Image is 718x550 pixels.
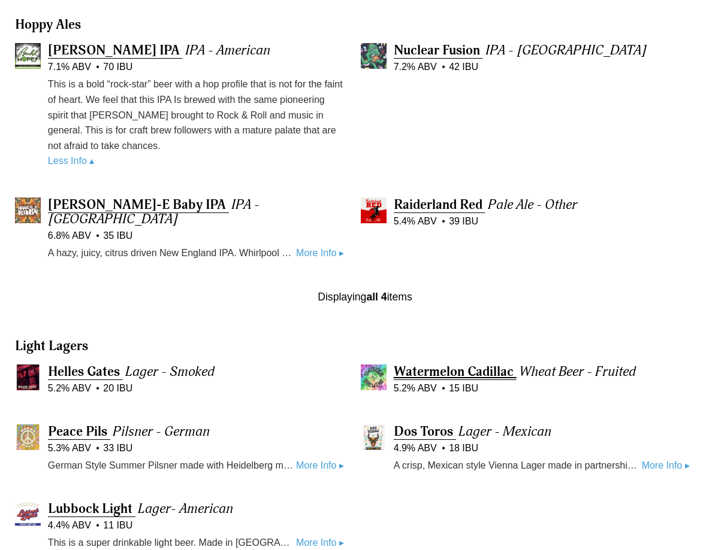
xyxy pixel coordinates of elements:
a: Dos Toros [394,423,456,440]
a: More Info [642,458,690,473]
span: 39 IBU [442,214,478,229]
img: Raiderland Red [361,197,387,223]
span: 5.2% ABV [394,381,437,396]
span: 5.2% ABV [48,381,91,396]
a: Raiderland Red [394,196,485,213]
p: This is a bold “rock-star” beer with a hop profile that is not for the faint of heart. We feel th... [48,77,344,153]
span: 70 IBU [96,60,132,74]
p: A crisp, Mexican style Vienna Lager made in partnership with the Lubbock Matadors [394,458,642,473]
span: 7.1% ABV [48,60,91,74]
span: 20 IBU [96,381,132,396]
span: 5.4% ABV [394,214,437,229]
span: IPA - American [185,42,270,59]
span: 7.2% ABV [394,60,437,74]
a: Less Info [48,156,94,166]
span: Helles Gates [48,363,120,380]
a: [PERSON_NAME] IPA [48,42,183,59]
a: [PERSON_NAME]-E Baby IPA [48,196,229,213]
img: Lubbock Light [15,502,41,527]
span: 11 IBU [96,518,132,533]
img: Dos Toros [361,424,387,450]
span: 33 IBU [96,441,132,455]
span: Peace Pils [48,423,107,440]
span: Lubbock Light [48,500,132,517]
span: 15 IBU [442,381,478,396]
span: Pilsner - German [113,423,210,440]
span: Lager - Mexican [458,423,551,440]
b: all 4 [366,291,387,303]
img: Hayes-E Baby IPA [15,197,41,223]
span: Nuclear Fusion [394,42,480,59]
span: Lager - Smoked [125,363,215,380]
p: A hazy, juicy, citrus driven New England IPA. Whirlpool hop additions of Azacca, Citra, and Mosai... [48,245,296,261]
span: IPA - [GEOGRAPHIC_DATA] [48,196,260,227]
h3: Hoppy Ales [15,16,715,34]
span: IPA - [GEOGRAPHIC_DATA] [485,42,647,59]
h3: Light Lagers [15,338,715,355]
p: German Style Summer Pilsner made with Heidelberg malt, and a blend of Hüll Melon / Mandarina Bava... [48,458,296,473]
img: Peace Pils [15,424,41,450]
a: Lubbock Light [48,500,135,517]
img: Helles Gates [15,364,41,390]
span: 35 IBU [96,229,132,243]
span: 4.4% ABV [48,518,91,533]
span: 18 IBU [442,441,478,455]
a: Helles Gates [48,363,123,380]
a: Watermelon Cadillac [394,363,517,380]
span: Watermelon Cadillac [394,363,514,380]
span: Lager- American [138,500,233,517]
span: Raiderland Red [394,196,482,213]
span: Pale Ale - Other [488,196,577,213]
img: Buddy Hoppy IPA [15,43,41,69]
span: [PERSON_NAME] IPA [48,42,180,59]
span: 6.8% ABV [48,229,91,243]
img: Watermelon Cadillac [361,364,387,390]
span: Wheat Beer - Fruited [519,363,636,380]
span: 5.3% ABV [48,441,91,455]
a: More Info [296,245,344,261]
span: Dos Toros [394,423,453,440]
span: 42 IBU [442,60,478,74]
a: More Info [296,458,344,473]
a: Peace Pils [48,423,110,440]
span: 4.9% ABV [394,441,437,455]
a: Nuclear Fusion [394,42,483,59]
span: [PERSON_NAME]-E Baby IPA [48,196,226,213]
img: Nuclear Fusion [361,43,387,69]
